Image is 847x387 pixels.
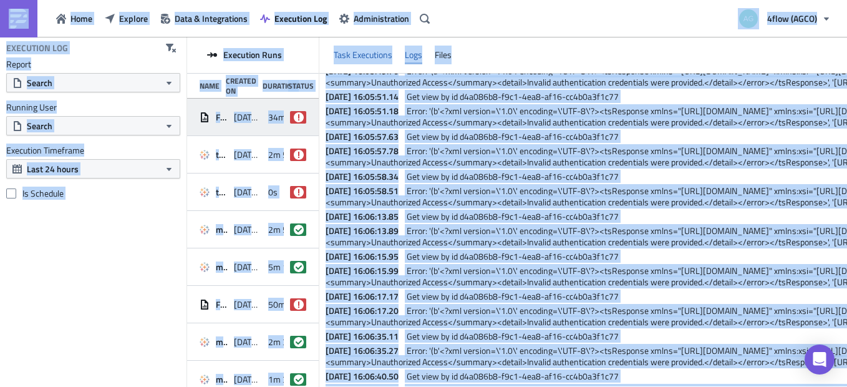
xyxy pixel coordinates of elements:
[294,112,304,122] span: failed
[119,12,148,25] span: Explore
[407,370,619,383] span: Get view by id d4a086b8-f9c1-4ea8-af16-cc4b0a3f1c77
[268,187,278,198] span: 0s
[326,144,405,157] span: [DATE] 16:05:57.78
[6,42,68,54] h4: Execution Log
[326,184,405,197] span: [DATE] 16:05:58.51
[294,375,304,385] span: success
[435,46,452,64] div: Files
[234,374,262,385] span: [DATE] 14:06
[154,9,254,28] button: Data & Integrations
[333,9,415,28] button: Administration
[326,90,405,103] span: [DATE] 16:05:51.14
[234,149,262,160] span: [DATE] 15:34
[226,76,256,96] div: Created On
[234,224,262,235] span: [DATE] 15:31
[70,12,92,25] span: Home
[234,262,262,273] span: [DATE] 14:45
[326,224,405,237] span: [DATE] 16:06:13.89
[294,300,304,310] span: failed
[216,187,228,198] span: tableau_1
[200,81,220,91] div: Name
[326,130,405,143] span: [DATE] 16:05:57.63
[407,330,619,343] span: Get view by id d4a086b8-f9c1-4ea8-af16-cc4b0a3f1c77
[162,39,180,57] button: Clear filters
[326,290,405,303] span: [DATE] 16:06:17.17
[234,112,262,123] span: [DATE] 15:37
[294,225,304,235] span: success
[234,336,262,348] span: [DATE] 14:17
[27,162,79,175] span: Last 24 hours
[326,250,405,263] span: [DATE] 16:06:15.95
[738,8,759,29] img: Avatar
[99,9,154,28] button: Explore
[6,145,180,156] label: Execution Timeframe
[326,344,405,357] span: [DATE] 16:06:35.27
[216,299,228,310] span: Follow up Dealers OB Doméstico
[6,59,180,70] label: Report
[268,224,297,235] span: 2m 53s
[234,187,262,198] span: [DATE] 15:32
[326,104,405,117] span: [DATE] 16:05:51.18
[223,49,282,61] span: Execution Runs
[326,210,405,223] span: [DATE] 16:06:13.85
[767,12,817,25] span: 4flow (AGCO)
[268,299,302,310] span: 50m 36s
[805,345,835,375] div: Open Intercom Messenger
[216,149,228,160] span: tableau_1
[268,149,297,160] span: 2m 54s
[732,5,838,32] button: 4flow (AGCO)
[326,170,405,183] span: [DATE] 16:05:58.34
[326,264,405,277] span: [DATE] 16:06:15.99
[268,374,297,385] span: 1m 39s
[6,188,180,199] label: Is Schedule
[407,90,619,103] span: Get view by id d4a086b8-f9c1-4ea8-af16-cc4b0a3f1c77
[294,337,304,347] span: success
[294,187,304,197] span: failed
[407,170,619,183] span: Get view by id d4a086b8-f9c1-4ea8-af16-cc4b0a3f1c77
[6,159,180,179] button: Last 24 hours
[294,262,304,272] span: success
[326,330,405,343] span: [DATE] 16:06:35.11
[407,250,619,263] span: Get view by id d4a086b8-f9c1-4ea8-af16-cc4b0a3f1c77
[268,262,297,273] span: 5m 10s
[294,150,304,160] span: failed
[268,112,302,123] span: 34m 24s
[216,224,228,235] span: mail_merge
[6,116,180,135] button: Search
[326,304,405,317] span: [DATE] 16:06:17.20
[234,299,262,310] span: [DATE] 14:44
[216,262,228,273] span: mail_merge
[407,130,619,143] span: Get view by id d4a086b8-f9c1-4ea8-af16-cc4b0a3f1c77
[216,374,228,385] span: mail_merge
[9,9,29,29] img: PushMetrics
[334,46,392,64] div: Task Executions
[407,290,619,303] span: Get view by id d4a086b8-f9c1-4ea8-af16-cc4b0a3f1c77
[407,210,619,223] span: Get view by id d4a086b8-f9c1-4ea8-af16-cc4b0a3f1c77
[27,119,52,132] span: Search
[6,102,180,113] label: Running User
[354,12,409,25] span: Administration
[274,12,327,25] span: Execution Log
[50,9,99,28] button: Home
[216,336,228,348] span: mail_merge
[254,9,333,28] button: Execution Log
[405,46,422,64] div: Logs
[216,112,228,123] span: Follow up Dealers OB Doméstico
[326,370,405,383] span: [DATE] 16:06:40.50
[175,12,248,25] span: Data & Integrations
[6,73,180,92] button: Search
[263,81,282,91] div: Duration
[27,76,52,89] span: Search
[288,81,307,91] div: Status
[268,336,297,348] span: 2m 31s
